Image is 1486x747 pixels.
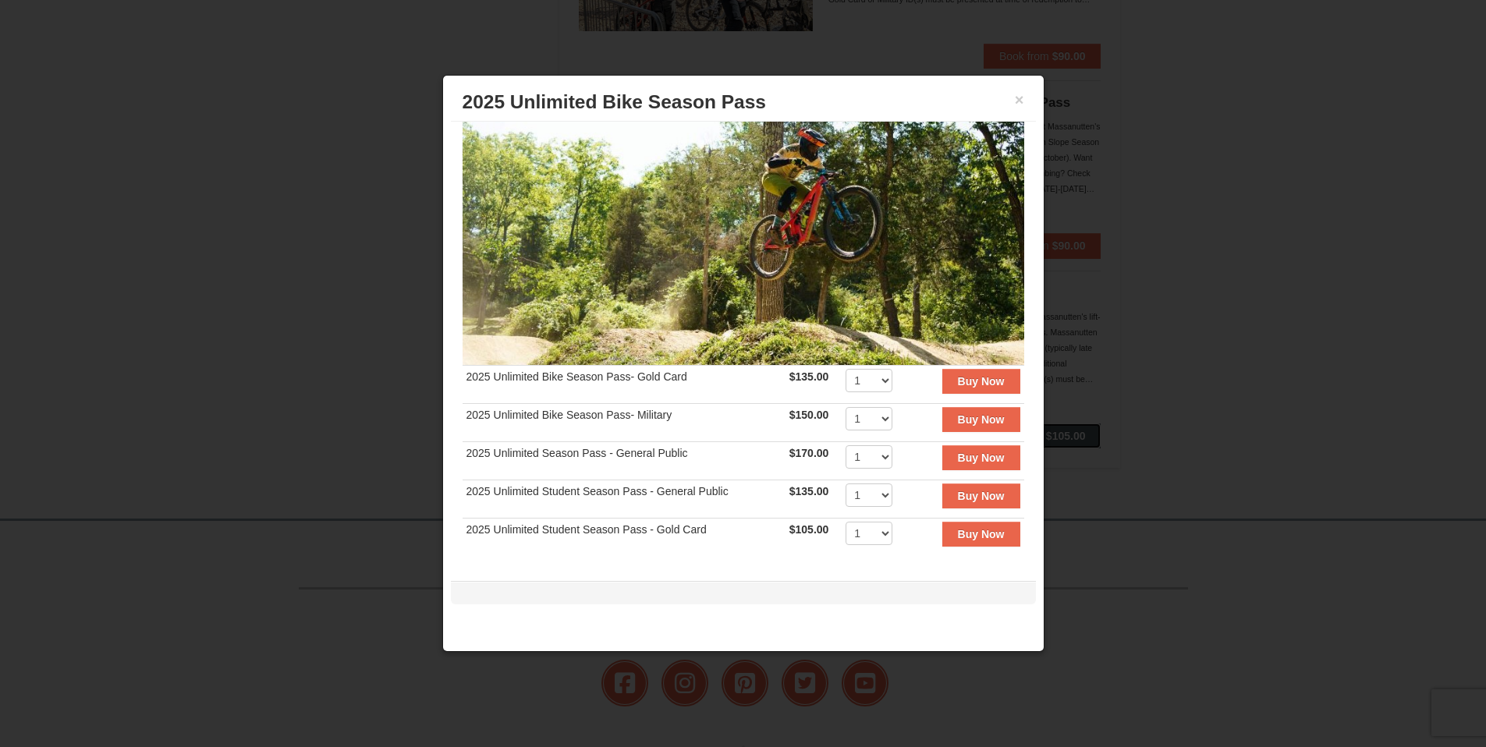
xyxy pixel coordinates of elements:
[789,485,829,497] strong: $135.00
[789,409,829,421] strong: $150.00
[789,370,829,383] strong: $135.00
[463,58,1024,365] img: 6619937-192-d2455562.jpg
[942,483,1020,508] button: Buy Now
[942,407,1020,432] button: Buy Now
[958,413,1005,426] strong: Buy Now
[1015,92,1024,108] button: ×
[958,375,1005,388] strong: Buy Now
[958,528,1005,540] strong: Buy Now
[463,519,786,557] td: 2025 Unlimited Student Season Pass - Gold Card
[942,369,1020,394] button: Buy Now
[463,404,786,442] td: 2025 Unlimited Bike Season Pass- Military
[463,366,786,404] td: 2025 Unlimited Bike Season Pass- Gold Card
[958,490,1005,502] strong: Buy Now
[463,442,786,480] td: 2025 Unlimited Season Pass - General Public
[463,480,786,519] td: 2025 Unlimited Student Season Pass - General Public
[789,447,829,459] strong: $170.00
[789,523,829,536] strong: $105.00
[463,90,1024,114] h3: 2025 Unlimited Bike Season Pass
[958,451,1005,464] strong: Buy Now
[942,445,1020,470] button: Buy Now
[942,522,1020,547] button: Buy Now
